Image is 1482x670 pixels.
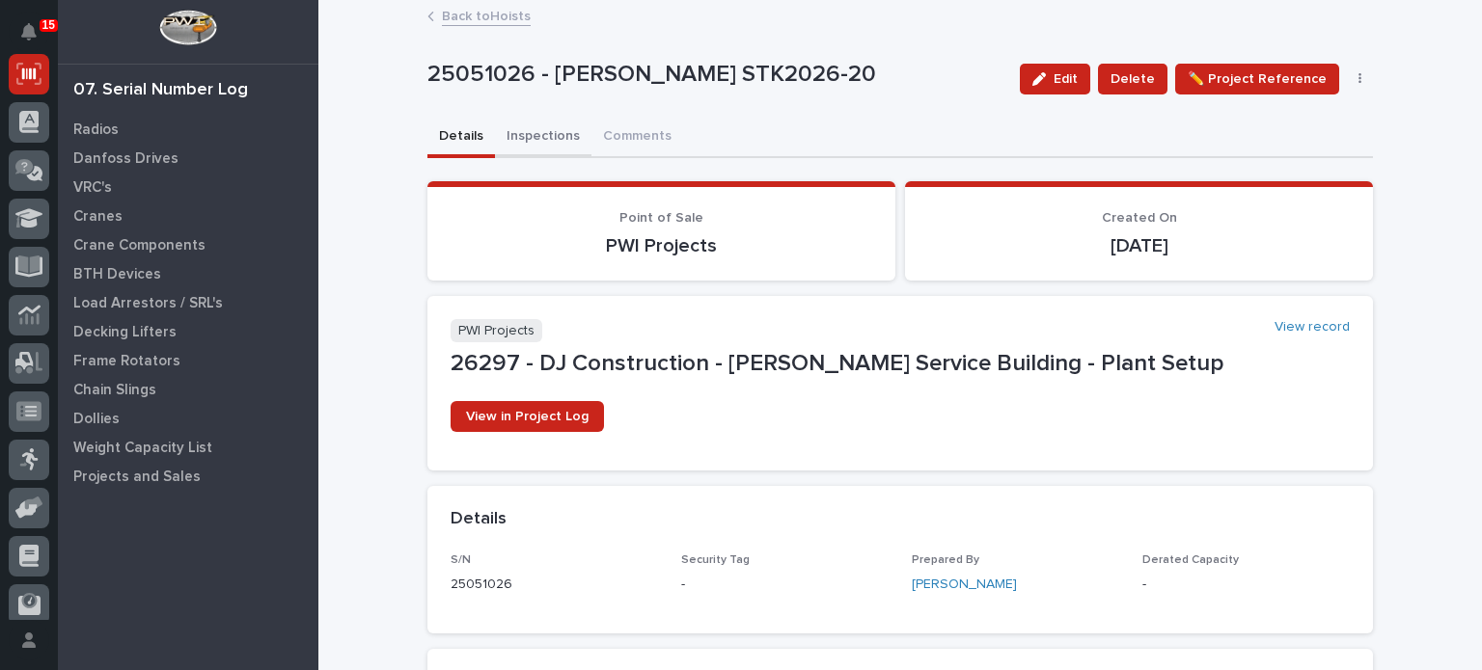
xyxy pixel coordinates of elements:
[619,211,703,225] span: Point of Sale
[1020,64,1090,94] button: Edit
[1188,67,1327,91] span: ✏️ Project Reference
[9,12,49,52] button: Notifications
[58,115,318,144] a: Radios
[73,469,201,486] p: Projects and Sales
[451,554,471,566] span: S/N
[73,266,161,283] p: BTH Devices
[159,10,216,45] img: Workspace Logo
[58,346,318,375] a: Frame Rotators
[928,234,1350,257] p: [DATE]
[1111,67,1155,91] span: Delete
[442,4,531,26] a: Back toHoists
[58,201,318,230] a: Cranes
[1098,64,1167,94] button: Delete
[427,61,1004,89] p: 25051026 - [PERSON_NAME] STK2026-20
[451,509,507,530] h2: Details
[42,18,55,32] p: 15
[24,23,49,54] div: Notifications15
[58,433,318,462] a: Weight Capacity List
[591,118,683,158] button: Comments
[73,440,212,457] p: Weight Capacity List
[58,375,318,404] a: Chain Slings
[451,575,658,595] p: 25051026
[466,410,589,423] span: View in Project Log
[1142,554,1239,566] span: Derated Capacity
[451,234,872,257] p: PWI Projects
[427,118,495,158] button: Details
[58,462,318,491] a: Projects and Sales
[73,382,156,399] p: Chain Slings
[73,208,123,226] p: Cranes
[495,118,591,158] button: Inspections
[73,353,180,370] p: Frame Rotators
[73,411,120,428] p: Dollies
[58,259,318,288] a: BTH Devices
[58,404,318,433] a: Dollies
[58,230,318,259] a: Crane Components
[451,319,542,343] p: PWI Projects
[58,173,318,201] a: VRC's
[73,121,119,139] p: Radios
[681,575,889,595] p: -
[912,575,1017,595] a: [PERSON_NAME]
[1175,64,1339,94] button: ✏️ Project Reference
[451,401,604,432] a: View in Project Log
[1275,319,1350,335] a: View record
[73,150,178,168] p: Danfoss Drives
[73,237,206,255] p: Crane Components
[73,179,112,197] p: VRC's
[73,80,248,101] div: 07. Serial Number Log
[58,144,318,173] a: Danfoss Drives
[1142,575,1350,595] p: -
[58,288,318,317] a: Load Arrestors / SRL's
[912,554,979,566] span: Prepared By
[1054,70,1078,88] span: Edit
[451,350,1350,378] p: 26297 - DJ Construction - [PERSON_NAME] Service Building - Plant Setup
[1102,211,1177,225] span: Created On
[58,317,318,346] a: Decking Lifters
[73,324,177,341] p: Decking Lifters
[681,554,750,566] span: Security Tag
[73,295,223,312] p: Load Arrestors / SRL's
